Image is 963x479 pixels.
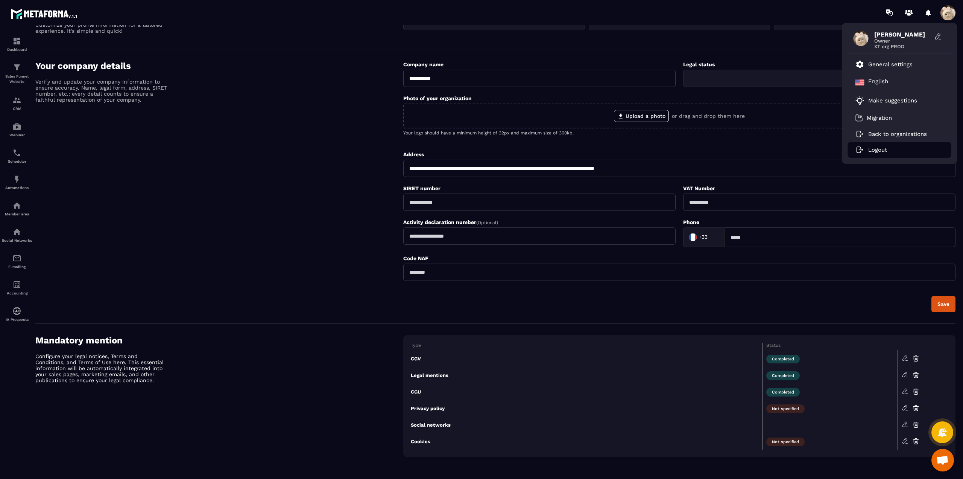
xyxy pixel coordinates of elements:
a: Make suggestions [855,96,934,105]
a: automationsautomationsAutomations [2,169,32,195]
div: Search for option [683,70,955,87]
p: Scheduler [2,159,32,163]
p: Webinar [2,133,32,137]
input: Search for option [688,74,943,82]
span: Completed [766,371,800,380]
span: (Optional) [476,220,498,225]
img: automations [12,122,21,131]
a: Back to organizations [855,131,927,137]
span: [PERSON_NAME] [874,31,931,38]
td: Legal mentions [411,367,762,383]
a: formationformationCRM [2,90,32,116]
a: formationformationDashboard [2,31,32,57]
label: SIRET number [403,185,440,191]
a: General settings [855,60,913,69]
div: Save [937,301,949,307]
p: Logout [868,146,887,153]
a: formationformationSales Funnel Website [2,57,32,90]
label: Code NAF [403,255,428,261]
div: Mở cuộc trò chuyện [931,449,954,471]
div: Search for option [683,227,725,247]
span: Not specified [766,404,805,413]
p: Sales Funnel Website [2,74,32,84]
img: automations [12,307,21,316]
label: Phone [683,219,699,225]
label: Activity declaration number [403,219,498,225]
p: Dashboard [2,47,32,52]
span: Completed [766,355,800,363]
td: CGV [411,350,762,367]
img: email [12,254,21,263]
button: Save [931,296,955,312]
label: Upload a photo [614,110,669,122]
p: Customize your profile information for a tailored experience. It's simple and quick! [35,22,167,34]
p: Migration [867,114,892,121]
span: Owner [874,38,931,44]
img: formation [12,37,21,46]
img: logo [11,7,78,20]
p: Your logo should have a minimum height of 32px and maximum size of 300kb. [403,130,955,136]
a: automationsautomationsWebinar [2,116,32,143]
span: XT org PROD [874,44,931,49]
p: Member area [2,212,32,216]
h4: Your company details [35,61,403,71]
img: scheduler [12,148,21,157]
span: Not specified [766,438,805,446]
img: formation [12,96,21,105]
p: Configure your legal notices, Terms and Conditions, and Terms of Use here. This essential informa... [35,353,167,383]
a: emailemailE-mailing [2,248,32,275]
img: automations [12,201,21,210]
a: schedulerschedulerScheduler [2,143,32,169]
input: Search for option [709,232,717,243]
p: E-mailing [2,265,32,269]
p: English [868,78,888,87]
p: Make suggestions [868,97,917,104]
td: CGU [411,383,762,400]
td: Cookies [411,433,762,450]
span: Completed [766,388,800,397]
p: Social Networks [2,238,32,243]
p: CRM [2,107,32,111]
img: social-network [12,227,21,236]
a: automationsautomationsMember area [2,195,32,222]
img: formation [12,63,21,72]
img: accountant [12,280,21,289]
a: accountantaccountantAccounting [2,275,32,301]
a: Migration [855,114,892,122]
img: Country Flag [685,230,700,245]
a: social-networksocial-networkSocial Networks [2,222,32,248]
p: Automations [2,186,32,190]
th: Type [411,343,762,350]
label: VAT Number [683,185,715,191]
p: IA Prospects [2,317,32,322]
p: Accounting [2,291,32,295]
p: General settings [868,61,913,68]
td: Privacy policy [411,400,762,416]
label: Photo of your organization [403,95,472,101]
h4: Mandatory mention [35,335,403,346]
label: Company name [403,61,444,67]
th: Status [763,343,898,350]
p: Back to organizations [868,131,927,137]
label: Address [403,151,424,157]
p: Verify and update your company information to ensure accuracy. Name, legal form, address, SIRET n... [35,79,167,103]
span: +33 [699,233,708,241]
td: Social networks [411,416,762,433]
p: or drag and drop them here [672,113,745,119]
img: automations [12,175,21,184]
label: Legal status [683,61,715,67]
